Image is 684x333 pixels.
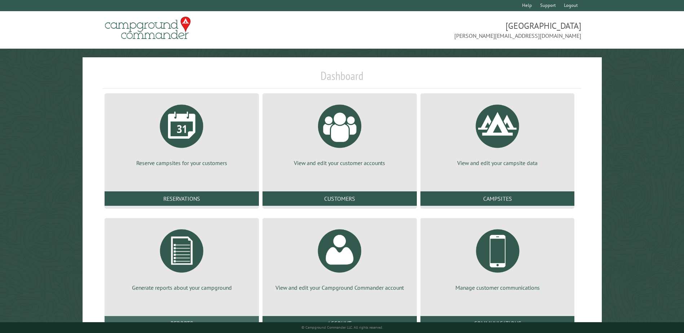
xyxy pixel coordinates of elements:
span: [GEOGRAPHIC_DATA] [PERSON_NAME][EMAIL_ADDRESS][DOMAIN_NAME] [342,20,581,40]
a: Account [262,316,417,330]
a: View and edit your Campground Commander account [271,224,408,292]
a: Manage customer communications [429,224,566,292]
a: Customers [262,191,417,206]
p: Manage customer communications [429,284,566,292]
a: Reports [105,316,259,330]
p: Generate reports about your campground [113,284,250,292]
img: Campground Commander [103,14,193,42]
a: View and edit your customer accounts [271,99,408,167]
p: Reserve campsites for your customers [113,159,250,167]
p: View and edit your customer accounts [271,159,408,167]
small: © Campground Commander LLC. All rights reserved. [301,325,383,330]
a: Campsites [420,191,575,206]
h1: Dashboard [103,69,581,89]
a: Reservations [105,191,259,206]
a: Generate reports about your campground [113,224,250,292]
a: View and edit your campsite data [429,99,566,167]
a: Communications [420,316,575,330]
p: View and edit your Campground Commander account [271,284,408,292]
a: Reserve campsites for your customers [113,99,250,167]
p: View and edit your campsite data [429,159,566,167]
